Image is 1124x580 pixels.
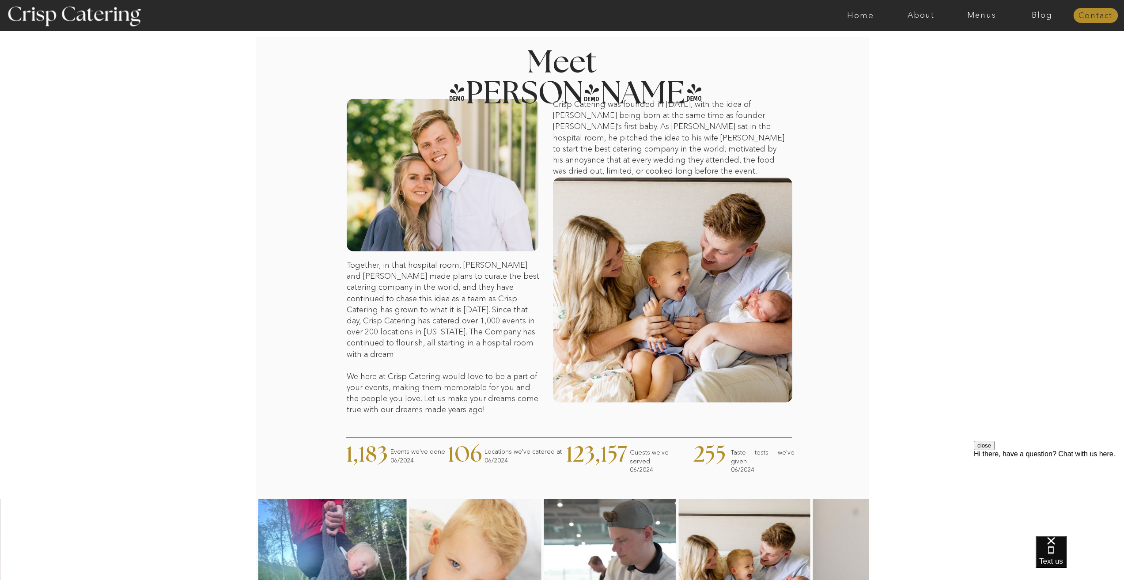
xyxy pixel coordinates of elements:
[974,441,1124,547] iframe: podium webchat widget prompt
[390,447,454,456] p: Events we've done 06/2024
[566,444,630,467] p: 123,157
[731,448,795,463] p: Taste tests we've given 06/2024
[1012,11,1072,20] a: Blog
[830,11,891,20] a: Home
[448,48,677,83] h2: Meet [PERSON_NAME]
[347,260,541,380] p: Together, in that hospital room, [PERSON_NAME] and [PERSON_NAME] made plans to curate the best ca...
[630,448,688,476] p: Guests we've served 06/2024
[1073,11,1118,20] a: Contact
[1036,536,1124,580] iframe: podium webchat widget bubble
[448,444,511,467] p: 106
[484,447,566,462] p: Locations we've catered at 06/2024
[346,444,410,467] p: 1,183
[891,11,951,20] a: About
[951,11,1012,20] a: Menus
[693,444,757,467] p: 255
[553,99,787,178] p: Crisp Catering was founded in [DATE], with the idea of [PERSON_NAME] being born at the same time ...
